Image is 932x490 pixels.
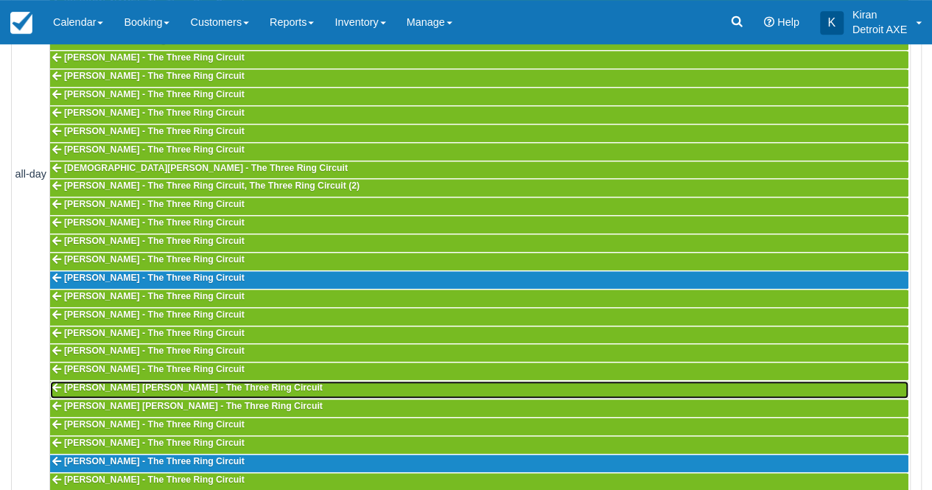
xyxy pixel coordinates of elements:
a: [PERSON_NAME] - The Three Ring Circuit [50,234,908,252]
span: [PERSON_NAME] - The Three Ring Circuit, The Three Ring Circuit (2) [64,181,360,191]
a: [PERSON_NAME] - The Three Ring Circuit [50,290,908,307]
a: [PERSON_NAME] - The Three Ring Circuit [50,271,908,289]
span: [PERSON_NAME] - The Three Ring Circuit [64,291,245,301]
span: [PERSON_NAME] - The Three Ring Circuit [64,217,245,228]
span: [PERSON_NAME] - The Three Ring Circuit [64,346,245,356]
a: [PERSON_NAME] - The Three Ring Circuit [50,69,908,87]
a: [PERSON_NAME] - The Three Ring Circuit [50,106,908,124]
span: [PERSON_NAME] - The Three Ring Circuit [64,52,245,63]
span: Help [777,16,799,28]
span: [PERSON_NAME] - The Three Ring Circuit [64,126,245,136]
span: [PERSON_NAME] - The Three Ring Circuit [64,419,245,430]
a: [PERSON_NAME] - The Three Ring Circuit [50,125,908,142]
span: [PERSON_NAME] - The Three Ring Circuit [64,364,245,374]
span: [PERSON_NAME] [PERSON_NAME] - The Three Ring Circuit [64,401,323,411]
span: [PERSON_NAME] - The Three Ring Circuit [64,273,245,283]
a: [PERSON_NAME] - The Three Ring Circuit [50,344,908,362]
span: [PERSON_NAME] - The Three Ring Circuit [64,199,245,209]
a: [PERSON_NAME] - The Three Ring Circuit [50,197,908,215]
a: [PERSON_NAME] - The Three Ring Circuit [50,418,908,435]
a: [PERSON_NAME] - The Three Ring Circuit, The Three Ring Circuit (2) [50,179,908,197]
span: [PERSON_NAME] - The Three Ring Circuit [64,328,245,338]
span: [PERSON_NAME] - The Three Ring Circuit [64,438,245,448]
span: [PERSON_NAME] - The Three Ring Circuit [64,144,245,155]
a: [PERSON_NAME] - The Three Ring Circuit [50,436,908,454]
i: Help [764,17,774,27]
span: [PERSON_NAME] - The Three Ring Circuit [64,254,245,265]
span: [PERSON_NAME] [PERSON_NAME] - The Three Ring Circuit [64,382,323,393]
span: [PERSON_NAME] - The Three Ring Circuit [64,108,245,118]
p: Kiran [852,7,907,22]
div: K [820,11,844,35]
a: [PERSON_NAME] - The Three Ring Circuit [50,363,908,380]
a: [PERSON_NAME] - The Three Ring Circuit [50,308,908,326]
span: [PERSON_NAME] - The Three Ring Circuit [64,71,245,81]
a: [PERSON_NAME] - The Three Ring Circuit [50,88,908,105]
a: [PERSON_NAME] - The Three Ring Circuit [50,455,908,472]
a: [PERSON_NAME] - The Three Ring Circuit [50,326,908,344]
span: [PERSON_NAME] - The Three Ring Circuit [64,89,245,99]
a: [PERSON_NAME] - The Three Ring Circuit [50,216,908,234]
img: checkfront-main-nav-mini-logo.png [10,12,32,34]
span: [PERSON_NAME] - The Three Ring Circuit [64,456,245,466]
a: [PERSON_NAME] - The Three Ring Circuit [50,253,908,270]
p: Detroit AXE [852,22,907,37]
span: [PERSON_NAME] - The Three Ring Circuit [64,236,245,246]
span: [DEMOGRAPHIC_DATA][PERSON_NAME] - The Three Ring Circuit [64,163,348,173]
span: [PERSON_NAME] - The Three Ring Circuit [64,309,245,320]
a: [PERSON_NAME] [PERSON_NAME] - The Three Ring Circuit [50,381,908,399]
a: [PERSON_NAME] [PERSON_NAME] - The Three Ring Circuit [50,399,908,417]
a: [PERSON_NAME] - The Three Ring Circuit [50,51,908,69]
span: [PERSON_NAME] - The Three Ring Circuit [64,475,245,485]
a: [DEMOGRAPHIC_DATA][PERSON_NAME] - The Three Ring Circuit [50,161,908,179]
a: [PERSON_NAME] - The Three Ring Circuit [50,143,908,161]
